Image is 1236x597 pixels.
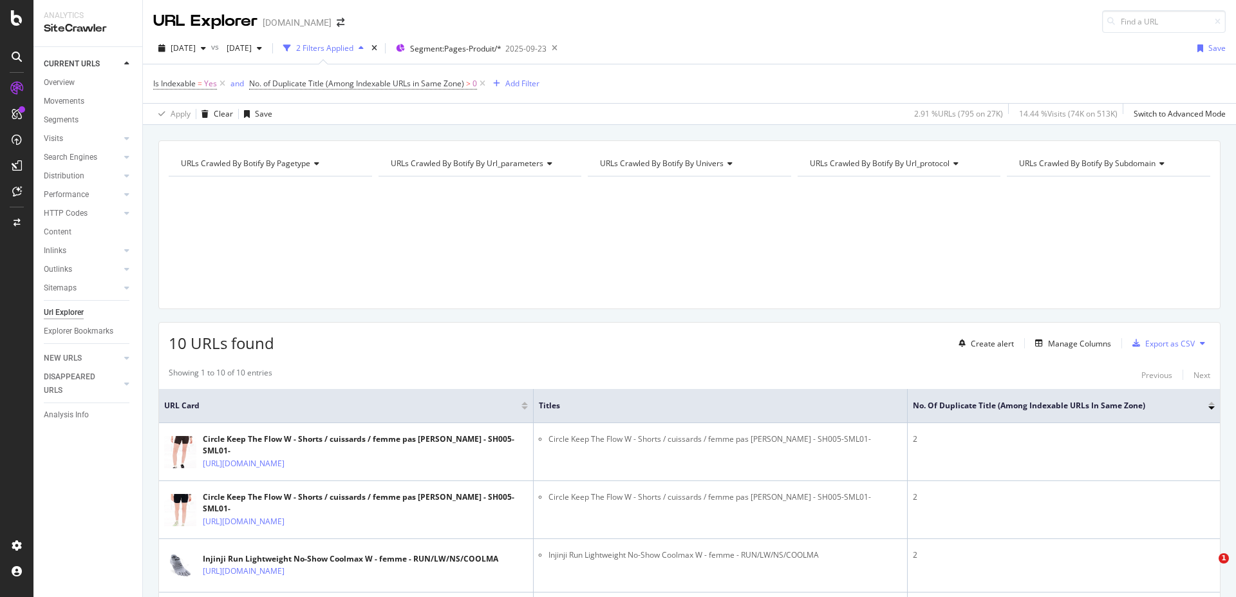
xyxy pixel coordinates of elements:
div: [DOMAIN_NAME] [263,16,332,29]
div: Analytics [44,10,132,21]
div: 2 [913,549,1215,561]
button: Apply [153,104,191,124]
div: Apply [171,108,191,119]
button: Save [1192,38,1226,59]
div: SiteCrawler [44,21,132,36]
button: Next [1194,367,1210,383]
div: 2.91 % URLs ( 795 on 27K ) [914,108,1003,119]
button: [DATE] [221,38,267,59]
div: Search Engines [44,151,97,164]
div: Clear [214,108,233,119]
span: 2025 Aug. 31st [221,43,252,53]
div: Analysis Info [44,408,89,422]
a: Inlinks [44,244,120,258]
div: and [230,78,244,89]
a: Visits [44,132,120,146]
input: Find a URL [1102,10,1226,33]
div: Switch to Advanced Mode [1134,108,1226,119]
div: Distribution [44,169,84,183]
span: 1 [1219,553,1229,564]
h4: URLs Crawled By Botify By url_parameters [388,153,570,174]
img: main image [164,486,196,534]
h4: URLs Crawled By Botify By univers [597,153,780,174]
div: Manage Columns [1048,338,1111,349]
button: Create alert [953,333,1014,354]
div: NEW URLS [44,352,82,365]
span: No. of Duplicate Title (Among Indexable URLs in Same Zone) [249,78,464,89]
a: Analysis Info [44,408,133,422]
a: Distribution [44,169,120,183]
div: Add Filter [505,78,539,89]
button: Save [239,104,272,124]
div: Save [255,108,272,119]
span: Yes [204,75,217,93]
div: 14.44 % Visits ( 74K on 513K ) [1019,108,1118,119]
span: URLs Crawled By Botify By pagetype [181,158,310,169]
span: URLs Crawled By Botify By url_parameters [391,158,543,169]
span: URLs Crawled By Botify By univers [600,158,724,169]
button: 2 Filters Applied [278,38,369,59]
button: Add Filter [488,76,539,91]
button: Manage Columns [1030,336,1111,351]
div: 2025-09-23 [505,43,547,54]
img: main image [164,428,196,476]
div: DISAPPEARED URLS [44,370,109,397]
span: No. of Duplicate Title (Among Indexable URLs in Same Zone) [913,400,1189,412]
span: URL Card [164,400,518,412]
a: [URL][DOMAIN_NAME] [203,457,285,470]
span: Segment: Pages-Produit/* [410,43,501,54]
span: URLs Crawled By Botify By url_protocol [810,158,950,169]
iframe: Intercom live chat [1192,553,1223,584]
a: Sitemaps [44,281,120,295]
h4: URLs Crawled By Botify By pagetype [178,153,360,174]
div: Previous [1141,370,1172,381]
button: Clear [196,104,233,124]
a: Performance [44,188,120,202]
a: Overview [44,76,133,90]
a: HTTP Codes [44,207,120,220]
div: arrow-right-arrow-left [337,18,344,27]
a: NEW URLS [44,352,120,365]
li: Circle Keep The Flow W - Shorts / cuissards / femme pas [PERSON_NAME] - SH005-SML01- [548,433,903,445]
div: HTTP Codes [44,207,88,220]
span: URLs Crawled By Botify By subdomain [1019,158,1156,169]
div: Outlinks [44,263,72,276]
li: Circle Keep The Flow W - Shorts / cuissards / femme pas [PERSON_NAME] - SH005-SML01- [548,491,903,503]
h4: URLs Crawled By Botify By subdomain [1016,153,1199,174]
div: URL Explorer [153,10,257,32]
div: Circle Keep The Flow W - Shorts / cuissards / femme pas [PERSON_NAME] - SH005-SML01- [203,491,528,515]
img: main image [164,554,196,576]
a: Content [44,225,133,239]
a: Explorer Bookmarks [44,325,133,338]
button: Switch to Advanced Mode [1128,104,1226,124]
div: Export as CSV [1145,338,1195,349]
div: Save [1208,43,1226,53]
a: Search Engines [44,151,120,164]
button: Export as CSV [1127,333,1195,354]
div: Showing 1 to 10 of 10 entries [169,367,272,383]
div: Create alert [971,338,1014,349]
div: Visits [44,132,63,146]
div: Content [44,225,71,239]
div: Movements [44,95,84,108]
a: Segments [44,113,133,127]
button: Previous [1141,367,1172,383]
a: [URL][DOMAIN_NAME] [203,515,285,528]
div: Performance [44,188,89,202]
a: [URL][DOMAIN_NAME] [203,565,285,578]
a: Outlinks [44,263,120,276]
span: = [198,78,202,89]
div: Overview [44,76,75,90]
li: Injinji Run Lightweight No-Show Coolmax W - femme - RUN/LW/NS/COOLMA [548,549,903,561]
div: 2 [913,491,1215,503]
button: and [230,77,244,90]
div: Inlinks [44,244,66,258]
div: Sitemaps [44,281,77,295]
span: 2025 Sep. 28th [171,43,196,53]
div: 2 Filters Applied [296,43,353,53]
h4: URLs Crawled By Botify By url_protocol [807,153,989,174]
div: Circle Keep The Flow W - Shorts / cuissards / femme pas [PERSON_NAME] - SH005-SML01- [203,433,528,457]
a: DISAPPEARED URLS [44,370,120,397]
div: Injinji Run Lightweight No-Show Coolmax W - femme - RUN/LW/NS/COOLMA [203,553,498,565]
div: Segments [44,113,79,127]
